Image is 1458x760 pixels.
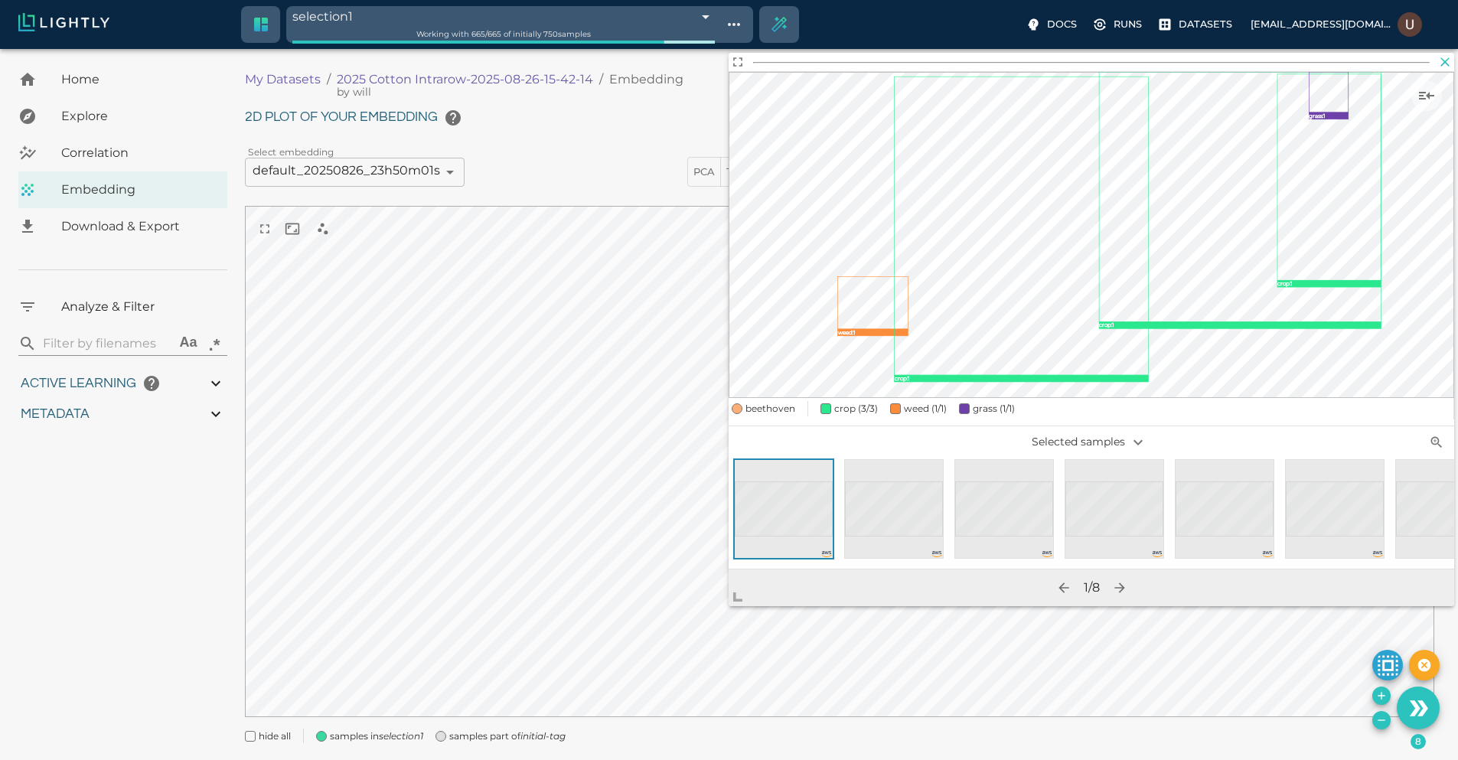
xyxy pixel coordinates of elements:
[1372,650,1403,680] button: make selected active
[1099,321,1114,328] text: crop : 1
[970,429,1212,455] p: Selected samples
[330,729,423,744] span: samples in
[687,157,803,187] div: dimensionality reduction method
[136,368,167,399] button: help
[729,53,746,70] button: View full details
[973,403,1015,414] span: grass (1/1)
[1437,53,1454,70] button: Close overlay
[761,6,797,43] div: Create selection
[1179,17,1232,31] p: Datasets
[1372,711,1391,729] button: Remove the selected 8 samples in-place from the tag selection1
[18,98,227,135] a: Explore
[61,217,215,236] span: Download & Export
[245,103,1434,133] h6: 2D plot of your embedding
[61,107,215,126] span: Explore
[21,407,90,421] span: Metadata
[745,401,795,416] span: beethoven
[1411,80,1442,111] button: Show sample details
[245,70,321,89] p: My Datasets
[1251,17,1391,31] p: [EMAIL_ADDRESS][DOMAIN_NAME]
[18,135,227,171] a: Correlation
[721,11,747,38] button: Show tag tree
[243,6,279,43] a: Switch to crop dataset
[687,157,721,187] button: PCA
[1047,17,1077,31] p: Docs
[1397,687,1440,729] button: Use the 8 selected samples as the basis for your new tag
[520,730,566,742] i: initial-tag
[720,157,760,187] button: TSNE
[21,377,136,390] span: Active Learning
[18,171,227,208] a: Embedding
[449,729,566,744] span: samples part of
[18,208,227,245] a: Download
[904,403,947,414] span: weed (1/1)
[337,70,593,89] p: 2025 Cotton Intrarow-2025-08-26-15-42-14
[61,70,215,89] span: Home
[18,61,227,245] nav: explore, analyze, sample, metadata, embedding, correlations label, download your dataset
[61,181,215,199] span: Embedding
[251,215,279,243] button: view in fullscreen
[1084,579,1100,597] div: 1 / 8
[327,70,331,89] li: /
[609,70,683,89] p: Embedding
[306,212,340,246] div: select nearest neighbors when clicking
[179,334,197,353] div: Aa
[337,84,371,99] span: will (Aigen)
[416,29,591,39] span: Working with 665 / 665 of initially 750 samples
[279,215,306,243] button: reset and recenter camera
[1411,734,1426,749] span: 8
[1309,113,1326,119] text: grass : 1
[259,729,291,744] span: hide all
[838,329,856,336] text: weed : 1
[201,331,227,357] button: use regular expression
[1114,17,1142,31] p: Runs
[175,331,201,357] button: use case sensitivity
[248,145,334,158] label: Select embedding
[61,144,215,162] span: Correlation
[61,298,215,316] span: Analyze & Filter
[895,375,910,382] text: crop : 1
[693,163,715,181] span: PCA
[438,103,468,133] button: help
[834,403,878,414] span: crop (3/3)
[18,13,109,31] img: Lightly
[1409,650,1440,680] button: Reset the selection of samples
[599,70,603,89] li: /
[245,70,1029,89] nav: breadcrumb
[43,331,169,356] input: search
[1372,687,1391,705] button: Add the selected 8 samples to in-place to the tag selection1
[379,730,423,742] i: selection1
[253,163,440,178] span: default_20250826_23h50m01s
[1398,12,1422,37] img: Usman Khan
[292,6,715,27] div: selection1
[726,163,754,181] span: TSNE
